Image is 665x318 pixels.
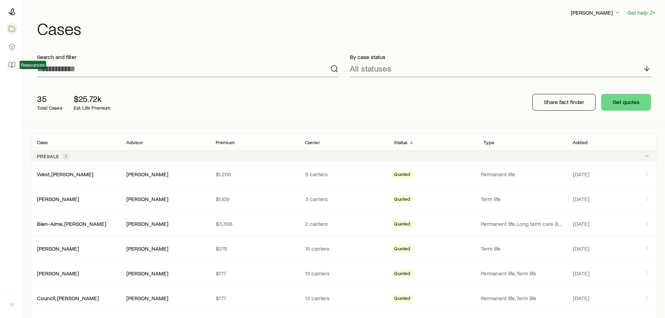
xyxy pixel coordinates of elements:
p: Type [483,140,494,145]
span: Quoted [394,221,410,228]
button: Get quotes [601,94,651,111]
span: Quoted [394,246,410,253]
span: Quoted [394,171,410,179]
p: Permanent life, Term life [481,270,564,277]
p: Status [394,140,407,145]
p: Total Cases [37,105,62,111]
a: [PERSON_NAME] [37,195,79,202]
span: Quoted [394,196,410,204]
p: 2 carriers [305,220,383,227]
p: 13 carriers [305,295,383,302]
div: [PERSON_NAME] [126,195,168,203]
p: Advisor [126,140,143,145]
button: [PERSON_NAME] [570,9,621,17]
p: All statuses [350,64,391,73]
div: West, [PERSON_NAME] [37,171,93,178]
p: Term life [481,195,564,202]
p: 9 carriers [305,171,383,178]
div: [PERSON_NAME] [37,195,79,203]
p: Est. Life Premium [74,105,111,111]
p: $3,398 [216,220,294,227]
div: [PERSON_NAME] [126,171,168,178]
p: Term life [481,245,564,252]
div: [PERSON_NAME] [126,270,168,277]
p: 13 carriers [305,270,383,277]
p: Case [37,140,48,145]
p: 35 [37,94,62,104]
p: Search and filter [37,53,339,60]
p: Permanent life, Long term care (linked benefit) [481,220,564,227]
p: Presale [37,154,59,159]
span: 7 [65,154,67,159]
div: [PERSON_NAME] [126,245,168,252]
p: $25.72k [74,94,111,104]
span: [DATE] [573,195,589,202]
a: West, [PERSON_NAME] [37,171,93,177]
span: Quoted [394,295,410,303]
a: Bien-Aime, [PERSON_NAME] [37,220,106,227]
p: Premium [216,140,235,145]
p: Carrier [305,140,320,145]
p: $1,109 [216,195,294,202]
span: [DATE] [573,295,589,302]
p: $1,200 [216,171,294,178]
div: [PERSON_NAME] [37,270,79,277]
div: Council, [PERSON_NAME] [37,295,99,302]
span: [DATE] [573,171,589,178]
div: [PERSON_NAME] [126,295,168,302]
p: Added [573,140,588,145]
p: $275 [216,245,294,252]
p: $777 [216,295,294,302]
span: Resources [21,62,45,68]
p: $777 [216,270,294,277]
a: [PERSON_NAME] [37,245,79,252]
button: Share fact finder [532,94,596,111]
span: Quoted [394,271,410,278]
div: [PERSON_NAME] [126,220,168,228]
p: By case status [350,53,651,60]
button: Get help [627,9,657,17]
p: Permanent life [481,171,564,178]
span: [DATE] [573,245,589,252]
a: [PERSON_NAME] [37,270,79,276]
span: [DATE] [573,270,589,277]
h1: Cases [37,20,657,37]
a: Council, [PERSON_NAME] [37,295,99,301]
span: [DATE] [573,220,589,227]
p: 15 carriers [305,245,383,252]
p: Permanent life, Term life [481,295,564,302]
p: 3 carriers [305,195,383,202]
p: [PERSON_NAME] [571,9,621,16]
p: Share fact finder [544,98,584,105]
